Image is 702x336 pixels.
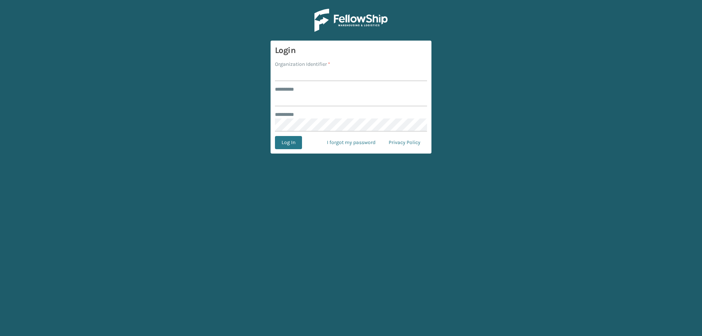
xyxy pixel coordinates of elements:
label: Organization Identifier [275,60,330,68]
a: Privacy Policy [382,136,427,149]
a: I forgot my password [320,136,382,149]
img: Logo [314,9,388,32]
h3: Login [275,45,427,56]
button: Log In [275,136,302,149]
